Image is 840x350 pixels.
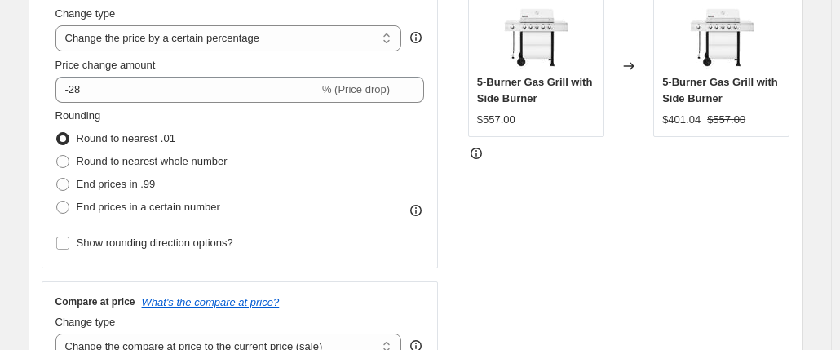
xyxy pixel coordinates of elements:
[77,178,156,190] span: End prices in .99
[55,7,116,20] span: Change type
[477,76,593,104] span: 5-Burner Gas Grill with Side Burner
[55,316,116,328] span: Change type
[77,155,228,167] span: Round to nearest whole number
[77,237,233,249] span: Show rounding direction options?
[408,29,424,46] div: help
[503,4,568,69] img: 01_9a5c9c90-f753-4904-a69b-0a68877fe498_80x.jpg
[55,295,135,308] h3: Compare at price
[477,112,515,128] div: $557.00
[55,109,101,122] span: Rounding
[142,296,280,308] button: What's the compare at price?
[55,77,319,103] input: -15
[662,112,701,128] div: $401.04
[55,59,156,71] span: Price change amount
[689,4,754,69] img: 01_9a5c9c90-f753-4904-a69b-0a68877fe498_80x.jpg
[707,112,745,128] strike: $557.00
[322,83,390,95] span: % (Price drop)
[662,76,778,104] span: 5-Burner Gas Grill with Side Burner
[77,132,175,144] span: Round to nearest .01
[77,201,220,213] span: End prices in a certain number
